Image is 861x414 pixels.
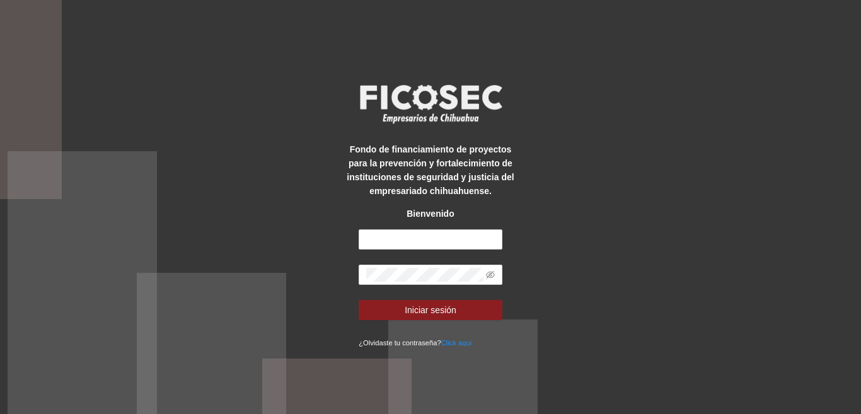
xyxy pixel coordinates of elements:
strong: Fondo de financiamiento de proyectos para la prevención y fortalecimiento de instituciones de seg... [347,144,514,196]
small: ¿Olvidaste tu contraseña? [359,339,471,347]
button: Iniciar sesión [359,300,502,320]
span: Iniciar sesión [405,303,456,317]
span: eye-invisible [486,270,495,279]
img: logo [352,81,509,127]
a: Click aqui [441,339,472,347]
strong: Bienvenido [407,209,454,219]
